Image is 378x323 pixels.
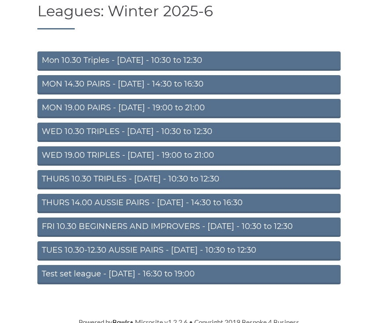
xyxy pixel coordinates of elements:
a: WED 19.00 TRIPLES - [DATE] - 19:00 to 21:00 [37,146,341,166]
a: TUES 10.30-12.30 AUSSIE PAIRS - [DATE] - 10:30 to 12:30 [37,241,341,261]
a: Mon 10.30 Triples - [DATE] - 10:30 to 12:30 [37,51,341,71]
a: WED 10.30 TRIPLES - [DATE] - 10:30 to 12:30 [37,123,341,142]
h1: Leagues: Winter 2025-6 [37,3,341,29]
a: MON 14.30 PAIRS - [DATE] - 14:30 to 16:30 [37,75,341,94]
a: THURS 10.30 TRIPLES - [DATE] - 10:30 to 12:30 [37,170,341,189]
a: FRI 10.30 BEGINNERS AND IMPROVERS - [DATE] - 10:30 to 12:30 [37,218,341,237]
a: Test set league - [DATE] - 16:30 to 19:00 [37,265,341,284]
a: THURS 14.00 AUSSIE PAIRS - [DATE] - 14:30 to 16:30 [37,194,341,213]
a: MON 19.00 PAIRS - [DATE] - 19:00 to 21:00 [37,99,341,118]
